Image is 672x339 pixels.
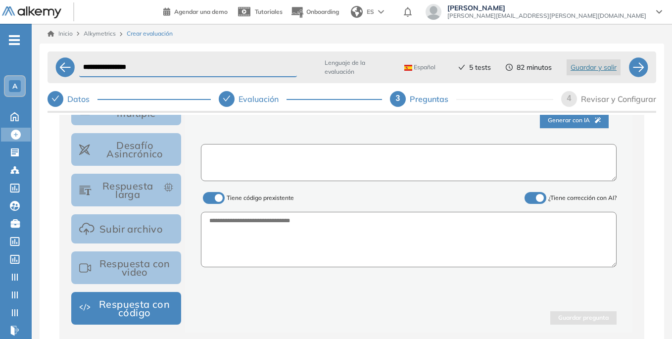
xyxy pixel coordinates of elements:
[390,91,553,107] div: 3Preguntas
[71,174,181,206] button: Respuesta larga
[71,251,181,284] button: Respuesta con video
[48,29,73,38] a: Inicio
[223,95,231,102] span: check
[548,116,601,125] span: Generar con IA
[306,8,339,15] span: Onboarding
[255,8,283,15] span: Tutoriales
[9,39,20,41] i: -
[469,62,491,73] span: 5 tests
[447,4,646,12] span: [PERSON_NAME]
[71,133,181,166] button: Desafío Asincrónico
[51,95,59,102] span: check
[447,12,646,20] span: [PERSON_NAME][EMAIL_ADDRESS][PERSON_NAME][DOMAIN_NAME]
[571,62,617,73] span: Guardar y salir
[2,6,61,19] img: Logo
[561,91,656,107] div: 4Revisar y Configurar
[174,8,228,15] span: Agendar una demo
[458,64,465,71] span: check
[396,94,400,102] span: 3
[517,62,552,73] span: 82 minutos
[581,91,656,107] div: Revisar y Configurar
[127,29,173,38] span: Crear evaluación
[12,82,17,90] span: A
[404,63,435,71] span: Español
[567,59,621,75] button: Guardar y salir
[351,6,363,18] img: world
[48,91,211,107] div: Datos
[550,311,617,325] button: Guardar pregunta
[219,91,382,107] div: Evaluación
[239,91,287,107] div: Evaluación
[623,291,672,339] iframe: Chat Widget
[71,292,181,325] button: Respuesta con código
[506,64,513,71] span: clock-circle
[290,1,339,23] button: Onboarding
[163,5,228,17] a: Agendar una demo
[71,214,181,243] button: Subir archivo
[84,30,116,37] span: Alkymetrics
[367,7,374,16] span: ES
[410,91,456,107] div: Preguntas
[404,65,412,71] img: ESP
[227,194,294,201] span: Tiene código prexistente
[67,91,97,107] div: Datos
[623,291,672,339] div: Widget de chat
[567,94,572,102] span: 4
[548,194,617,201] span: ¿Tiene corrección con AI?
[325,58,390,76] span: Lenguaje de la evaluación
[540,112,609,128] button: Generar con IA
[378,10,384,14] img: arrow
